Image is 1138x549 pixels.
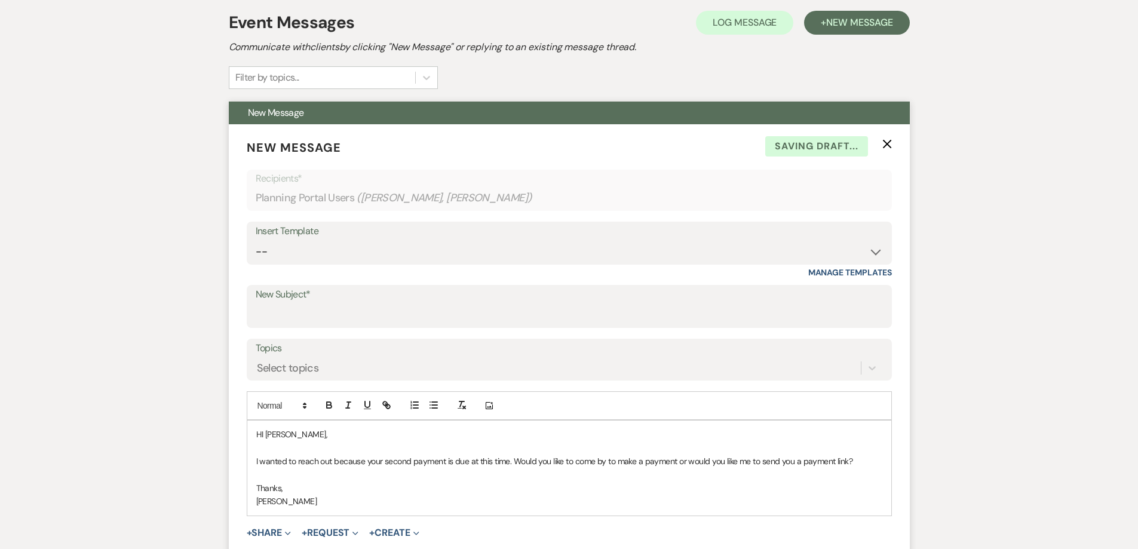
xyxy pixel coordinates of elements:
[369,528,419,538] button: Create
[765,136,868,157] span: Saving draft...
[248,106,304,119] span: New Message
[256,495,882,508] p: [PERSON_NAME]
[369,528,375,538] span: +
[229,10,355,35] h1: Event Messages
[804,11,909,35] button: +New Message
[256,455,882,468] p: I wanted to reach out because your second payment is due at this time. Would you like to come by ...
[357,190,532,206] span: ( [PERSON_NAME], [PERSON_NAME] )
[247,528,252,538] span: +
[247,140,341,155] span: New Message
[696,11,793,35] button: Log Message
[826,16,892,29] span: New Message
[256,286,883,303] label: New Subject*
[256,481,882,495] p: Thanks,
[235,70,299,85] div: Filter by topics...
[302,528,307,538] span: +
[247,528,292,538] button: Share
[256,223,883,240] div: Insert Template
[257,360,319,376] div: Select topics
[256,340,883,357] label: Topics
[808,267,892,278] a: Manage Templates
[713,16,777,29] span: Log Message
[302,528,358,538] button: Request
[256,171,883,186] p: Recipients*
[229,40,910,54] h2: Communicate with clients by clicking "New Message" or replying to an existing message thread.
[256,428,882,441] p: HI [PERSON_NAME],
[256,186,883,210] div: Planning Portal Users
